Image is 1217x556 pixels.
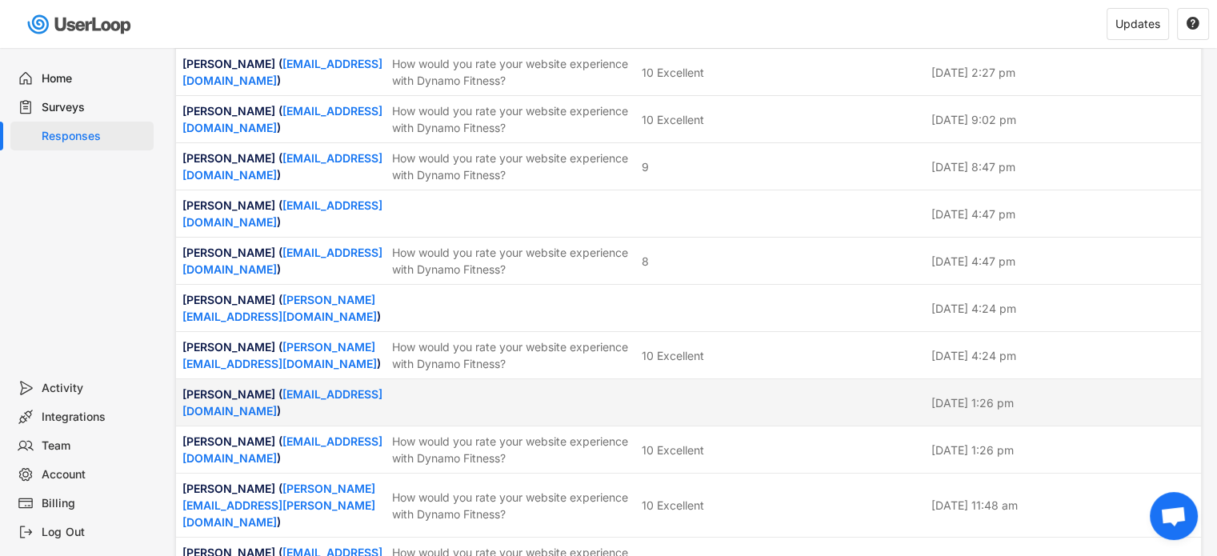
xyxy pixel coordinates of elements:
a: [PERSON_NAME][EMAIL_ADDRESS][PERSON_NAME][DOMAIN_NAME] [182,482,375,529]
div: Integrations [42,410,147,425]
a: [EMAIL_ADDRESS][DOMAIN_NAME] [182,104,382,134]
div: Billing [42,496,147,511]
div: 10 Excellent [642,347,704,364]
a: [EMAIL_ADDRESS][DOMAIN_NAME] [182,434,382,465]
div: [PERSON_NAME] ( ) [182,338,382,372]
div: [PERSON_NAME] ( ) [182,102,382,136]
div: [DATE] 4:47 pm [931,206,1195,222]
div: [DATE] 11:48 am [931,497,1195,514]
a: [EMAIL_ADDRESS][DOMAIN_NAME] [182,198,382,229]
a: [EMAIL_ADDRESS][DOMAIN_NAME] [182,57,382,87]
div: [DATE] 9:02 pm [931,111,1195,128]
div: [DATE] 1:26 pm [931,394,1195,411]
div: [PERSON_NAME] ( ) [182,480,382,530]
div: [DATE] 4:24 pm [931,300,1195,317]
a: [EMAIL_ADDRESS][DOMAIN_NAME] [182,387,382,418]
div: Home [42,71,147,86]
div: Team [42,438,147,454]
div: Activity [42,381,147,396]
div: How would you rate your website experience with Dynamo Fitness? [392,489,632,522]
div: [PERSON_NAME] ( ) [182,291,382,325]
div: How would you rate your website experience with Dynamo Fitness? [392,244,632,278]
div: How would you rate your website experience with Dynamo Fitness? [392,55,632,89]
img: userloop-logo-01.svg [24,8,137,41]
div: 10 Excellent [642,442,704,458]
div: Responses [42,129,147,144]
div: 10 Excellent [642,111,704,128]
div: [DATE] 8:47 pm [931,158,1195,175]
div: [PERSON_NAME] ( ) [182,244,382,278]
div: [PERSON_NAME] ( ) [182,386,382,419]
div: Updates [1115,18,1160,30]
div: 10 Excellent [642,497,704,514]
div: Surveys [42,100,147,115]
div: How would you rate your website experience with Dynamo Fitness? [392,150,632,183]
div: Open chat [1150,492,1198,540]
div: How would you rate your website experience with Dynamo Fitness? [392,102,632,136]
div: How would you rate your website experience with Dynamo Fitness? [392,433,632,466]
div: [PERSON_NAME] ( ) [182,55,382,89]
text:  [1187,16,1199,30]
a: [EMAIL_ADDRESS][DOMAIN_NAME] [182,246,382,276]
div: Log Out [42,525,147,540]
a: [EMAIL_ADDRESS][DOMAIN_NAME] [182,151,382,182]
div: 10 Excellent [642,64,704,81]
div: [DATE] 4:24 pm [931,347,1195,364]
button:  [1186,17,1200,31]
div: [DATE] 2:27 pm [931,64,1195,81]
div: Account [42,467,147,482]
div: [PERSON_NAME] ( ) [182,197,382,230]
div: 8 [642,253,649,270]
div: [DATE] 1:26 pm [931,442,1195,458]
div: How would you rate your website experience with Dynamo Fitness? [392,338,632,372]
div: 9 [642,158,649,175]
div: [DATE] 4:47 pm [931,253,1195,270]
div: [PERSON_NAME] ( ) [182,150,382,183]
div: [PERSON_NAME] ( ) [182,433,382,466]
